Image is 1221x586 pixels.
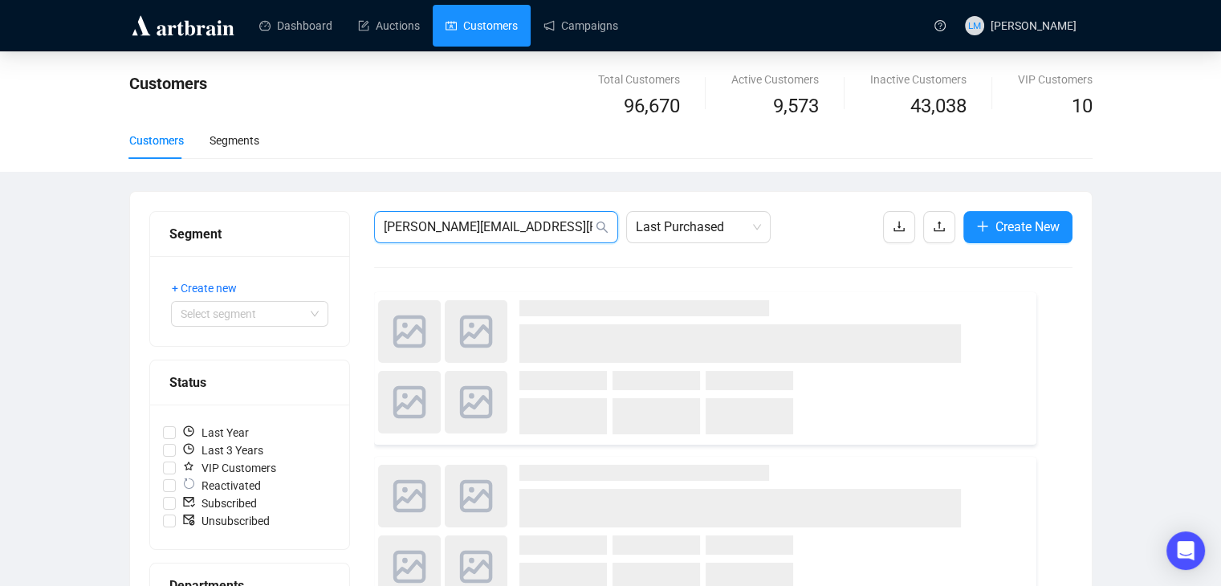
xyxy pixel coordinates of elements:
[129,13,237,39] img: logo
[1166,531,1205,570] div: Open Intercom Messenger
[934,20,946,31] span: question-circle
[596,221,608,234] span: search
[378,371,441,433] img: photo.svg
[598,71,680,88] div: Total Customers
[636,212,761,242] span: Last Purchased
[967,18,981,33] span: LM
[991,19,1077,32] span: [PERSON_NAME]
[172,279,237,297] span: + Create new
[176,442,270,459] span: Last 3 Years
[129,132,184,149] div: Customers
[378,465,441,527] img: photo.svg
[176,477,267,494] span: Reactivated
[933,220,946,233] span: upload
[773,92,819,122] span: 9,573
[129,74,207,93] span: Customers
[169,224,330,244] div: Segment
[910,92,967,122] span: 43,038
[446,5,518,47] a: Customers
[210,132,259,149] div: Segments
[870,71,967,88] div: Inactive Customers
[445,371,507,433] img: photo.svg
[543,5,618,47] a: Campaigns
[1072,95,1093,117] span: 10
[1018,71,1093,88] div: VIP Customers
[176,424,255,442] span: Last Year
[731,71,819,88] div: Active Customers
[445,465,507,527] img: photo.svg
[171,275,250,301] button: + Create new
[893,220,906,233] span: download
[176,494,263,512] span: Subscribed
[259,5,332,47] a: Dashboard
[169,372,330,393] div: Status
[624,92,680,122] span: 96,670
[963,211,1072,243] button: Create New
[176,459,283,477] span: VIP Customers
[176,512,276,530] span: Unsubscribed
[995,217,1060,237] span: Create New
[445,300,507,363] img: photo.svg
[378,300,441,363] img: photo.svg
[358,5,420,47] a: Auctions
[976,220,989,233] span: plus
[384,218,592,237] input: Search Customer...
